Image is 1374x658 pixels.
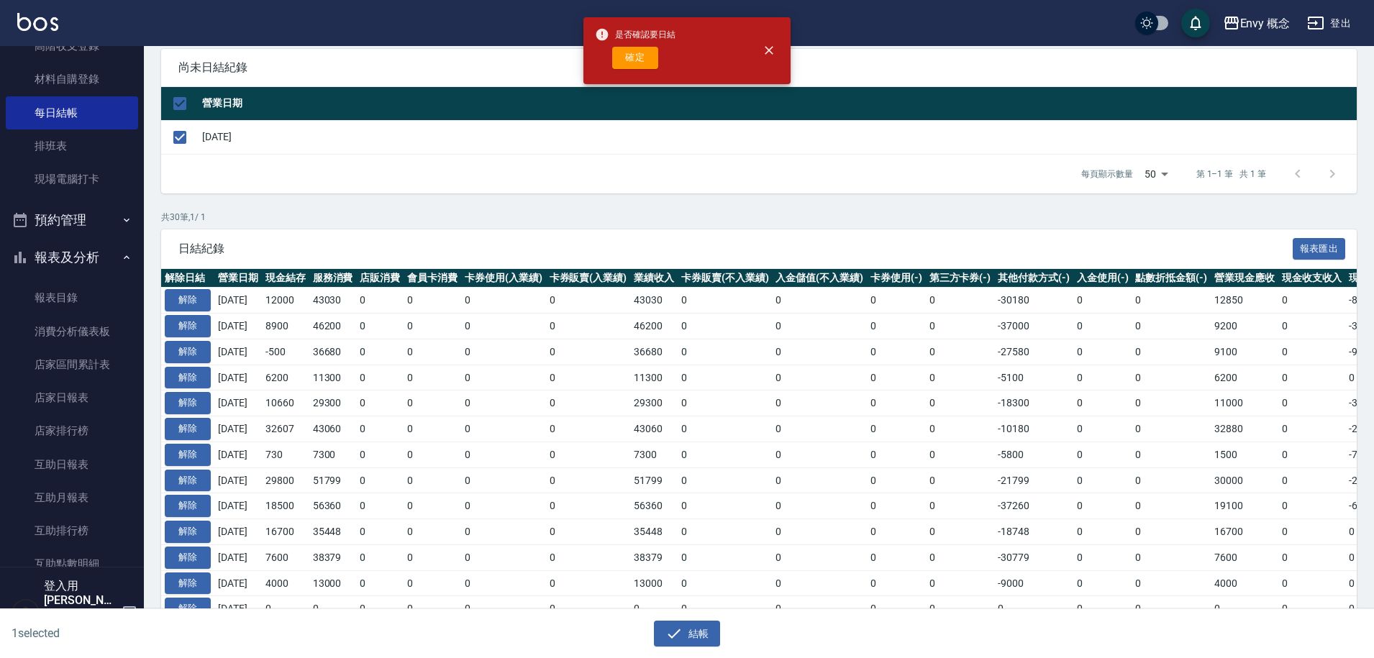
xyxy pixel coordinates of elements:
[214,544,262,570] td: [DATE]
[1278,493,1346,519] td: 0
[6,414,138,447] a: 店家排行榜
[461,467,546,493] td: 0
[309,493,357,519] td: 56360
[356,493,404,519] td: 0
[461,442,546,467] td: 0
[214,519,262,545] td: [DATE]
[6,29,138,63] a: 高階收支登錄
[262,519,309,545] td: 16700
[678,269,773,288] th: 卡券販賣(不入業績)
[214,467,262,493] td: [DATE]
[546,269,631,288] th: 卡券販賣(入業績)
[12,598,40,627] img: Person
[165,341,211,363] button: 解除
[678,314,773,339] td: 0
[404,570,461,596] td: 0
[356,416,404,442] td: 0
[309,288,357,314] td: 43030
[6,448,138,481] a: 互助日報表
[630,416,678,442] td: 43060
[678,365,773,390] td: 0
[404,467,461,493] td: 0
[867,467,926,493] td: 0
[994,493,1073,519] td: -37260
[262,269,309,288] th: 現金結存
[1132,570,1211,596] td: 0
[630,288,678,314] td: 43030
[1278,442,1346,467] td: 0
[262,339,309,365] td: -500
[1132,288,1211,314] td: 0
[630,442,678,467] td: 7300
[678,596,773,622] td: 0
[1073,493,1132,519] td: 0
[630,314,678,339] td: 46200
[461,493,546,519] td: 0
[546,288,631,314] td: 0
[1132,365,1211,390] td: 0
[994,544,1073,570] td: -30779
[1211,314,1278,339] td: 9200
[1278,365,1346,390] td: 0
[994,570,1073,596] td: -9000
[867,442,926,467] td: 0
[630,519,678,545] td: 35448
[461,339,546,365] td: 0
[309,596,357,622] td: 0
[678,339,773,365] td: 0
[12,624,341,642] h6: 1 selected
[309,467,357,493] td: 51799
[309,544,357,570] td: 38379
[214,269,262,288] th: 營業日期
[165,289,211,311] button: 解除
[461,314,546,339] td: 0
[994,467,1073,493] td: -21799
[1278,467,1346,493] td: 0
[994,365,1073,390] td: -5100
[546,519,631,545] td: 0
[461,519,546,545] td: 0
[356,390,404,416] td: 0
[1211,269,1278,288] th: 營業現金應收
[6,315,138,348] a: 消費分析儀表板
[630,269,678,288] th: 業績收入
[404,596,461,622] td: 0
[404,519,461,545] td: 0
[867,493,926,519] td: 0
[1293,241,1346,255] a: 報表匯出
[1073,467,1132,493] td: 0
[1278,269,1346,288] th: 現金收支收入
[356,570,404,596] td: 0
[867,570,926,596] td: 0
[6,514,138,547] a: 互助排行榜
[356,339,404,365] td: 0
[6,63,138,96] a: 材料自購登錄
[404,390,461,416] td: 0
[214,288,262,314] td: [DATE]
[753,35,785,66] button: close
[165,547,211,569] button: 解除
[404,339,461,365] td: 0
[678,467,773,493] td: 0
[214,365,262,390] td: [DATE]
[546,596,631,622] td: 0
[867,365,926,390] td: 0
[1073,390,1132,416] td: 0
[309,416,357,442] td: 43060
[1240,14,1291,32] div: Envy 概念
[678,390,773,416] td: 0
[356,269,404,288] th: 店販消費
[1196,168,1266,181] p: 第 1–1 筆 共 1 筆
[262,288,309,314] td: 12000
[1211,570,1278,596] td: 4000
[1073,570,1132,596] td: 0
[6,481,138,514] a: 互助月報表
[6,201,138,239] button: 預約管理
[461,269,546,288] th: 卡券使用(入業績)
[165,315,211,337] button: 解除
[214,442,262,467] td: [DATE]
[262,314,309,339] td: 8900
[1073,269,1132,288] th: 入金使用(-)
[214,596,262,622] td: [DATE]
[630,570,678,596] td: 13000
